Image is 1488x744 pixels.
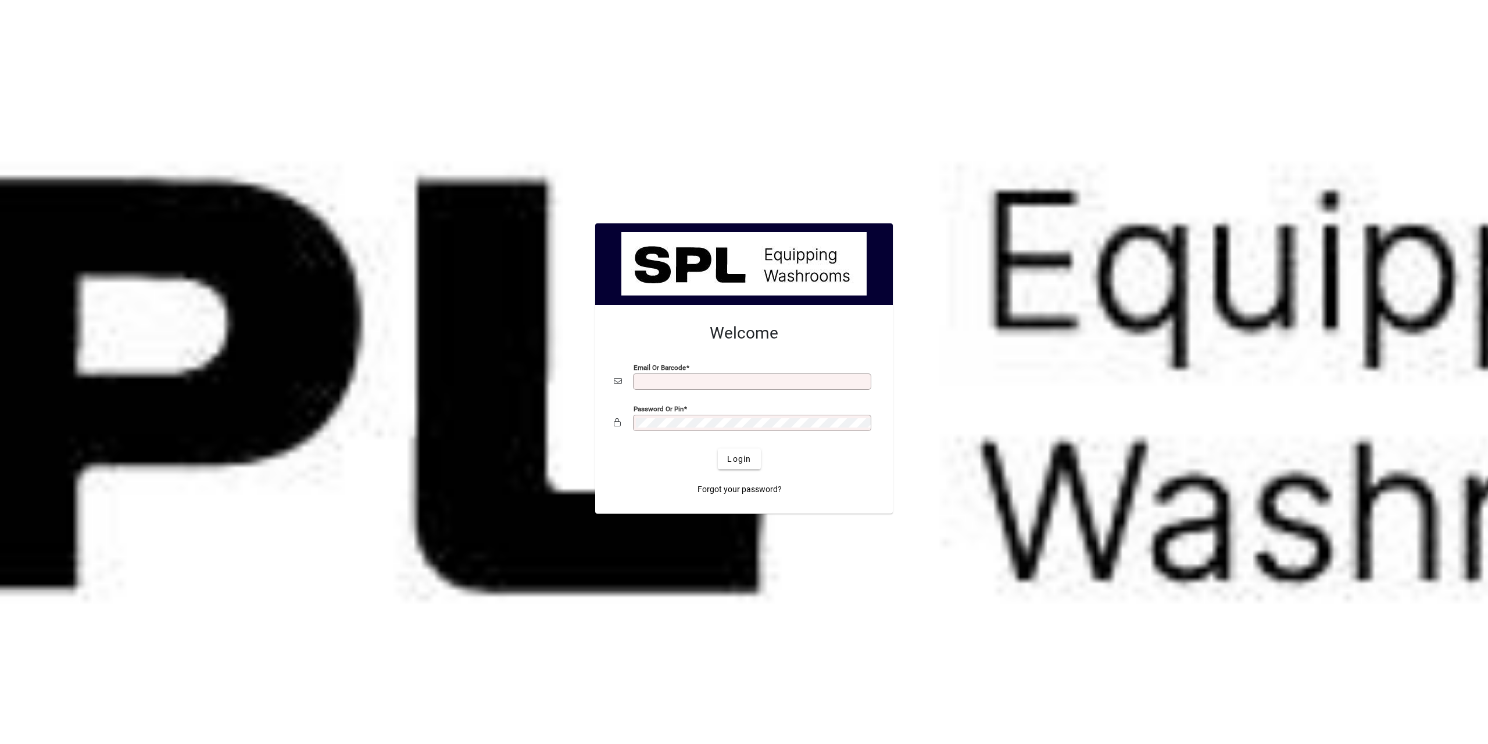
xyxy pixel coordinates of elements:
[634,364,686,372] mat-label: Email or Barcode
[693,479,786,500] a: Forgot your password?
[727,453,751,465] span: Login
[697,483,782,496] span: Forgot your password?
[718,448,760,469] button: Login
[634,405,684,413] mat-label: Password or Pin
[614,323,874,343] h2: Welcome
